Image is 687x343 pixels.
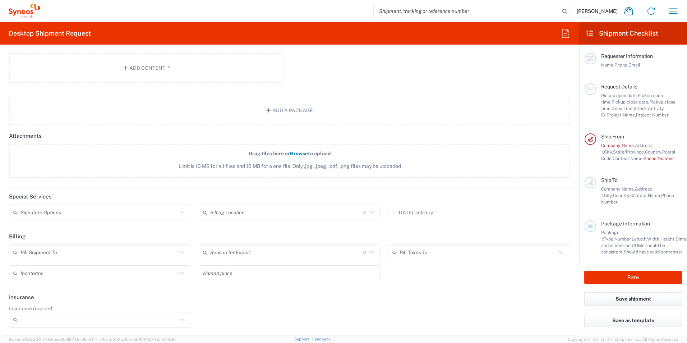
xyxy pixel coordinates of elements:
[628,62,640,68] span: Email
[604,236,614,242] span: Type,
[601,143,635,148] span: Company Name,
[148,337,176,342] span: [DATE] 10:16:38
[312,337,331,341] a: Feedback
[613,149,645,155] span: State/Province,
[9,294,34,301] h2: Insurance
[637,106,648,111] span: Task,
[624,249,682,255] span: Should have valid content(s)
[632,236,647,242] span: Length,
[613,193,630,198] span: Country,
[612,99,649,105] span: Pickup close date,
[660,236,676,242] span: Height,
[9,96,570,125] button: Add a Package
[388,210,433,215] label: [DATE] Delivery
[586,29,658,38] h2: Shipment Checklist
[647,236,660,242] span: Width,
[636,112,669,118] span: Project Number
[601,221,650,227] span: Package Information
[614,236,632,242] span: Number,
[100,337,176,342] span: Client: 2025.20.0-8b113f4
[249,151,290,156] span: Drag files here or
[374,4,560,18] input: Shipment, tracking or reference number
[601,230,619,242] span: Package 1:
[584,314,682,327] button: Save as template
[308,151,331,156] span: to upload
[9,132,42,140] h2: Attachments
[568,336,678,343] span: Copyright © [DATE]-[DATE] Agistix Inc., All Rights Reserved
[68,337,97,342] span: [DATE] 09:51:04
[9,53,284,83] button: Add Content*
[584,271,682,284] button: Rate
[601,93,638,98] span: Pickup open date,
[601,53,653,59] span: Requester Information
[294,337,312,341] a: Support
[604,193,613,198] span: City,
[644,156,674,161] span: Phone Number
[601,186,635,192] span: Company Name,
[9,337,97,342] span: Server: 2025.20.0-710e05ee653
[584,292,682,306] button: Save shipment
[612,106,637,111] span: Department,
[601,84,637,90] span: Request Details
[9,233,26,240] h2: Billing
[25,163,554,170] span: Limit is 10 MB for all files and 10 MB for a one file. Only .jpg, .jpeg, .pdf, .png files may be ...
[9,29,91,38] h2: Desktop Shipment Request
[613,156,644,161] span: Contact Name,
[601,177,618,183] span: Ship To
[601,62,614,68] span: Name,
[645,149,662,155] span: Country,
[601,134,624,140] span: Ship From
[630,193,661,198] span: Contact Name,
[290,151,308,156] span: Browse
[9,305,52,312] label: Insurance required
[9,193,52,200] h2: Special Services
[614,62,628,68] span: Phone,
[604,149,613,155] span: City,
[577,8,618,14] span: [PERSON_NAME]
[607,112,636,118] span: Project Name,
